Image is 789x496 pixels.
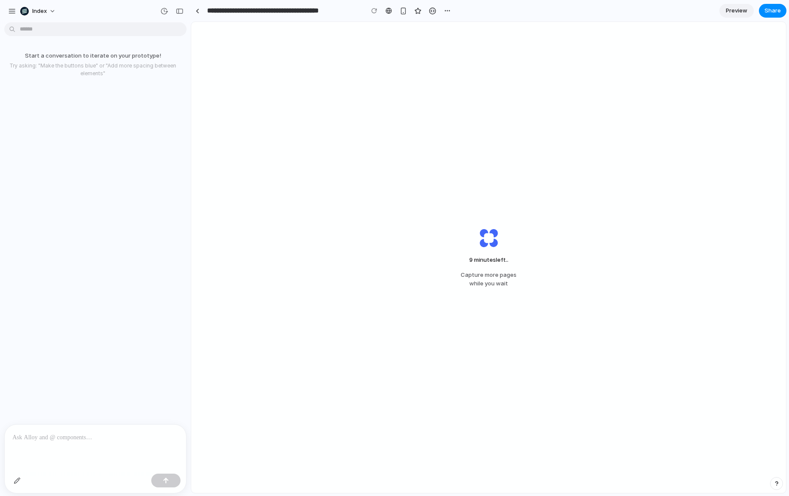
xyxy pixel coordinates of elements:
[765,6,781,15] span: Share
[726,6,747,15] span: Preview
[759,4,786,18] button: Share
[465,256,512,264] span: minutes left ..
[32,7,47,15] span: Index
[17,4,60,18] button: Index
[3,62,182,77] p: Try asking: "Make the buttons blue" or "Add more spacing between elements"
[3,52,182,60] p: Start a conversation to iterate on your prototype!
[461,271,517,288] span: Capture more pages while you wait
[719,4,754,18] a: Preview
[469,256,473,263] span: 9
